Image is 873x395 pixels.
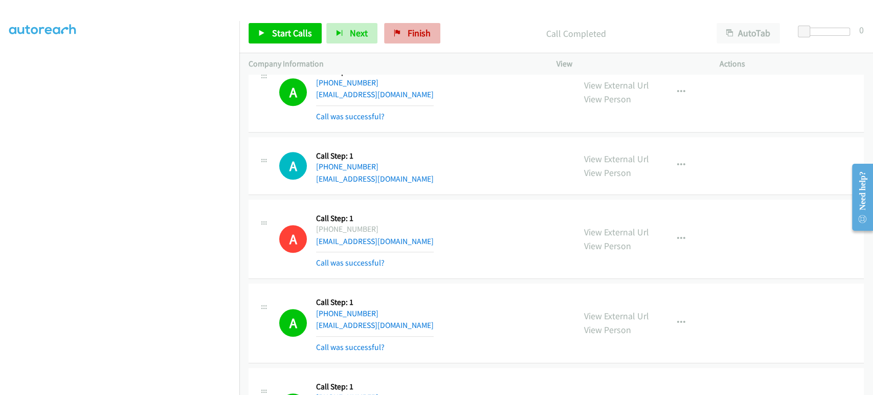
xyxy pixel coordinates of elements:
[316,112,385,121] a: Call was successful?
[316,151,434,161] h5: Call Step: 1
[316,213,434,224] h5: Call Step: 1
[384,23,440,43] a: Finish
[454,27,698,40] p: Call Completed
[859,23,864,37] div: 0
[584,79,649,91] a: View External Url
[279,225,307,253] h1: A
[316,382,546,392] h5: Call Step: 1
[316,90,434,99] a: [EMAIL_ADDRESS][DOMAIN_NAME]
[316,78,378,87] a: [PHONE_NUMBER]
[408,27,431,39] span: Finish
[316,258,385,268] a: Call was successful?
[272,27,312,39] span: Start Calls
[316,297,434,308] h5: Call Step: 1
[584,93,631,105] a: View Person
[316,320,434,330] a: [EMAIL_ADDRESS][DOMAIN_NAME]
[316,162,378,171] a: [PHONE_NUMBER]
[279,309,307,337] h1: A
[584,167,631,179] a: View Person
[584,240,631,252] a: View Person
[584,324,631,336] a: View Person
[249,58,538,70] p: Company Information
[316,309,378,318] a: [PHONE_NUMBER]
[584,310,649,322] a: View External Url
[556,58,701,70] p: View
[326,23,377,43] button: Next
[316,174,434,184] a: [EMAIL_ADDRESS][DOMAIN_NAME]
[279,152,307,180] h1: A
[719,58,864,70] p: Actions
[279,78,307,106] h1: A
[350,27,368,39] span: Next
[584,226,649,238] a: View External Url
[316,223,434,235] div: [PHONE_NUMBER]
[844,157,873,238] iframe: Resource Center
[316,342,385,352] a: Call was successful?
[279,152,307,180] div: The call is yet to be attempted
[717,23,780,43] button: AutoTab
[584,153,649,165] a: View External Url
[249,23,322,43] a: Start Calls
[316,236,434,246] a: [EMAIL_ADDRESS][DOMAIN_NAME]
[803,28,850,36] div: Delay between calls (in seconds)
